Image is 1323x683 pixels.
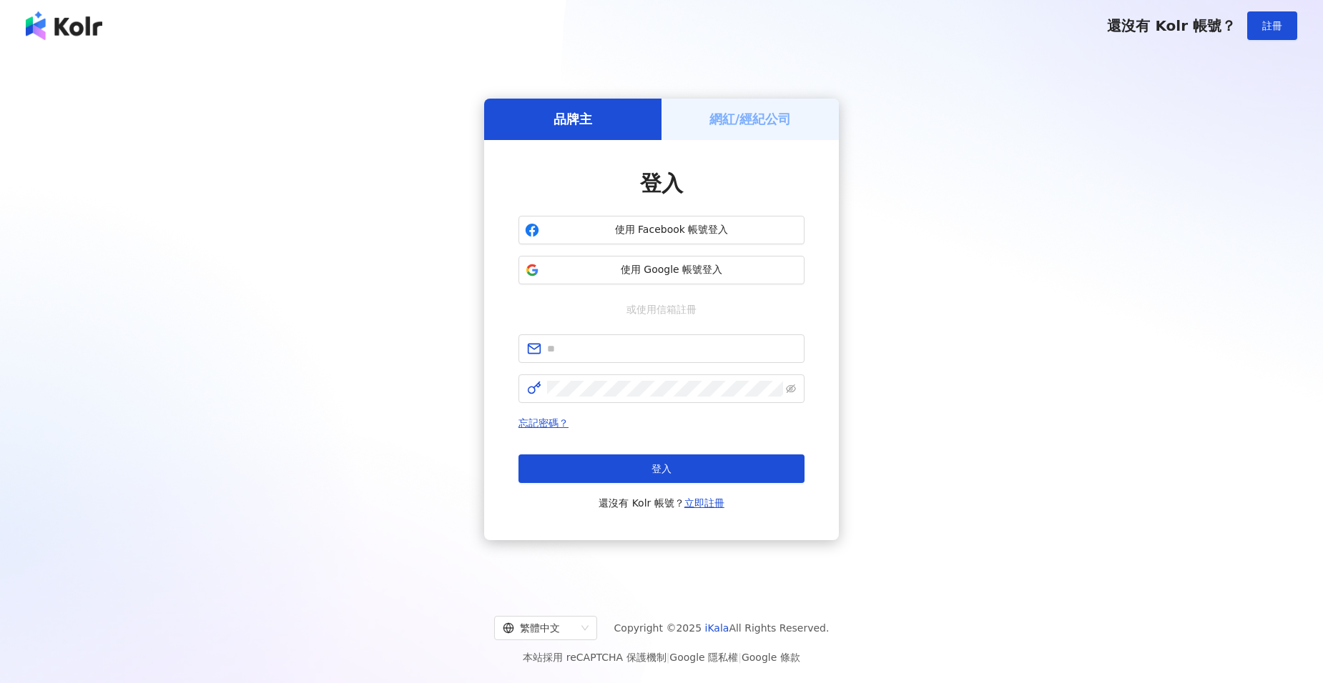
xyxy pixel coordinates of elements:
[651,463,672,474] span: 登入
[518,216,805,244] button: 使用 Facebook 帳號登入
[738,652,742,663] span: |
[554,110,592,128] h5: 品牌主
[26,11,102,40] img: logo
[705,622,729,634] a: iKala
[518,454,805,483] button: 登入
[640,171,683,196] span: 登入
[545,223,798,237] span: 使用 Facebook 帳號登入
[667,652,670,663] span: |
[669,652,738,663] a: Google 隱私權
[518,256,805,284] button: 使用 Google 帳號登入
[523,649,800,666] span: 本站採用 reCAPTCHA 保護機制
[503,617,576,639] div: 繁體中文
[599,494,724,512] span: 還沒有 Kolr 帳號？
[1247,11,1297,40] button: 註冊
[614,619,830,637] span: Copyright © 2025 All Rights Reserved.
[616,301,707,317] span: 或使用信箱註冊
[684,497,724,509] a: 立即註冊
[786,384,796,394] span: eye-invisible
[742,652,800,663] a: Google 條款
[545,263,798,277] span: 使用 Google 帳號登入
[518,417,569,429] a: 忘記密碼？
[709,110,792,128] h5: 網紅/經紀公司
[1262,20,1282,31] span: 註冊
[1107,17,1236,34] span: 還沒有 Kolr 帳號？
